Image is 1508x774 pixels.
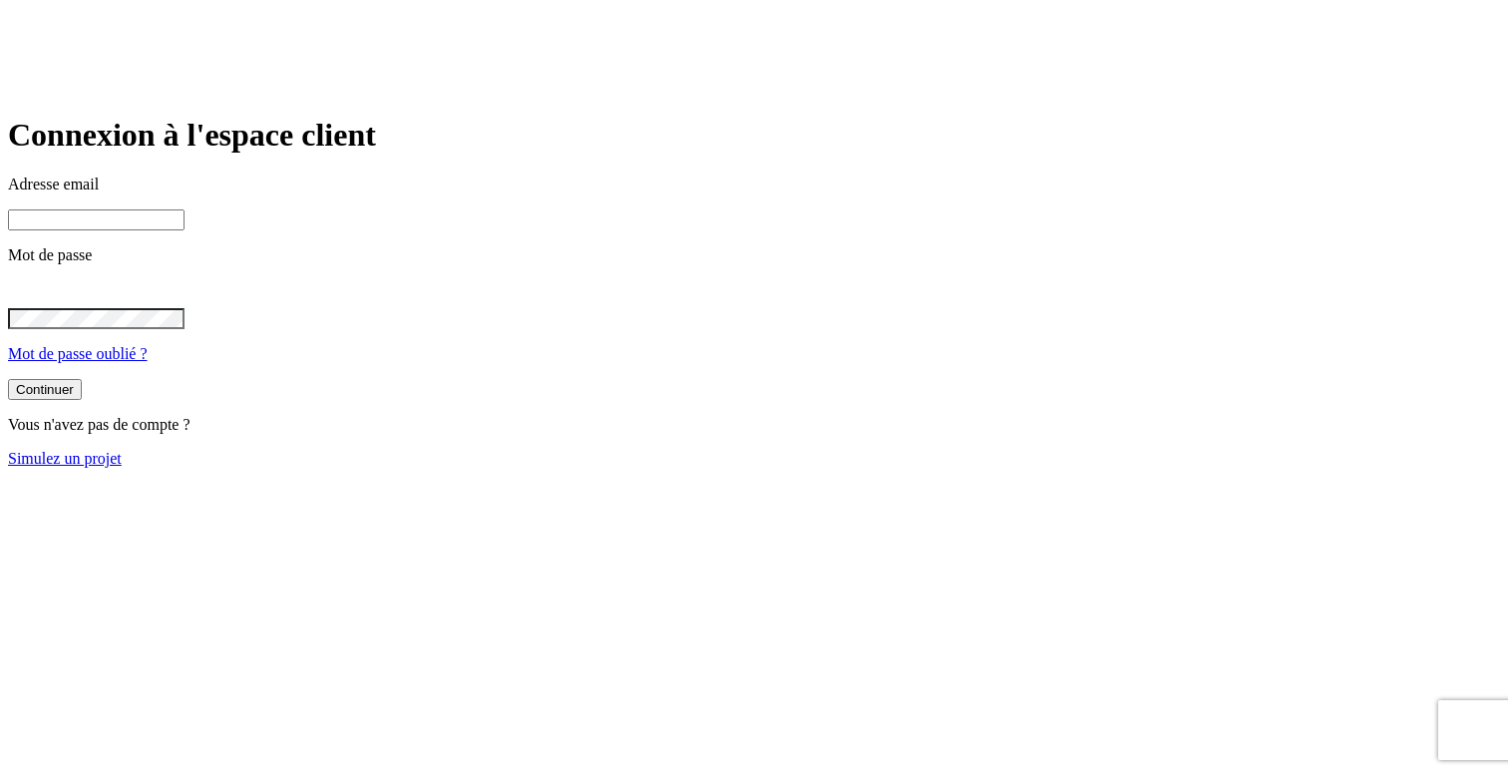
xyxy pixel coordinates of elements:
[8,176,1500,193] p: Adresse email
[16,382,74,397] div: Continuer
[8,416,1500,434] p: Vous n'avez pas de compte ?
[8,379,82,400] button: Continuer
[8,117,1500,154] h1: Connexion à l'espace client
[8,246,1500,264] p: Mot de passe
[8,345,148,362] a: Mot de passe oublié ?
[8,450,122,467] a: Simulez un projet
